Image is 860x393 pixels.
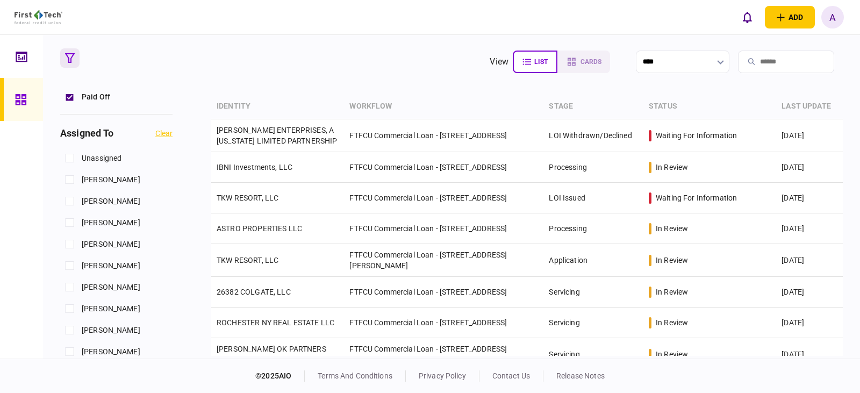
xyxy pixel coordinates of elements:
button: open notifications list [736,6,758,28]
a: TKW RESORT, LLC [217,194,278,202]
td: Processing [543,213,643,244]
td: FTFCU Commercial Loan - [STREET_ADDRESS] [344,183,543,213]
a: 26382 COLGATE, LLC [217,288,291,296]
th: status [643,94,776,119]
td: [DATE] [776,244,843,277]
span: list [534,58,548,66]
th: identity [211,94,344,119]
span: [PERSON_NAME] [82,282,140,293]
h3: assigned to [60,128,113,138]
div: waiting for information [656,192,737,203]
td: [DATE] [776,119,843,152]
span: [PERSON_NAME] [82,174,140,185]
td: [DATE] [776,308,843,338]
div: in review [656,317,688,328]
td: FTFCU Commercial Loan - [STREET_ADDRESS] [344,277,543,308]
td: Application [543,244,643,277]
span: [PERSON_NAME] [82,239,140,250]
td: LOI Withdrawn/Declined [543,119,643,152]
td: Processing [543,152,643,183]
td: FTFCU Commercial Loan - [STREET_ADDRESS] [344,308,543,338]
span: [PERSON_NAME] [82,325,140,336]
span: cards [580,58,601,66]
span: [PERSON_NAME] [82,303,140,315]
td: Servicing [543,308,643,338]
span: [PERSON_NAME] [82,260,140,271]
div: in review [656,287,688,297]
td: [DATE] [776,152,843,183]
th: last update [776,94,843,119]
div: in review [656,349,688,360]
button: open adding identity options [765,6,815,28]
div: in review [656,162,688,173]
td: [DATE] [776,338,843,371]
a: ASTRO PROPERTIES LLC [217,224,302,233]
a: privacy policy [419,371,466,380]
td: [DATE] [776,213,843,244]
a: release notes [556,371,605,380]
button: list [513,51,557,73]
div: © 2025 AIO [255,370,305,382]
a: IBNI Investments, LLC [217,163,292,172]
span: Paid Off [82,91,110,103]
a: ROCHESTER NY REAL ESTATE LLC [217,318,334,327]
td: Servicing [543,338,643,371]
img: client company logo [15,10,62,24]
button: A [821,6,844,28]
button: clear [155,129,173,138]
td: FTFCU Commercial Loan - [STREET_ADDRESS][PERSON_NAME] [344,338,543,371]
span: [PERSON_NAME] [82,217,140,228]
td: FTFCU Commercial Loan - [STREET_ADDRESS] [344,119,543,152]
a: [PERSON_NAME] OK PARTNERS LLC [217,345,326,364]
div: view [490,55,508,68]
td: LOI Issued [543,183,643,213]
a: contact us [492,371,530,380]
a: [PERSON_NAME] ENTERPRISES, A [US_STATE] LIMITED PARTNERSHIP [217,126,338,145]
td: FTFCU Commercial Loan - [STREET_ADDRESS][PERSON_NAME] [344,244,543,277]
a: TKW RESORT, LLC [217,256,278,265]
span: [PERSON_NAME] [82,196,140,207]
span: unassigned [82,153,121,164]
td: FTFCU Commercial Loan - [STREET_ADDRESS] [344,152,543,183]
th: workflow [344,94,543,119]
td: Servicing [543,277,643,308]
div: waiting for information [656,130,737,141]
td: [DATE] [776,277,843,308]
td: FTFCU Commercial Loan - [STREET_ADDRESS] [344,213,543,244]
th: stage [543,94,643,119]
span: [PERSON_NAME] [82,346,140,358]
div: in review [656,255,688,266]
a: terms and conditions [318,371,392,380]
td: [DATE] [776,183,843,213]
button: cards [557,51,610,73]
div: in review [656,223,688,234]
